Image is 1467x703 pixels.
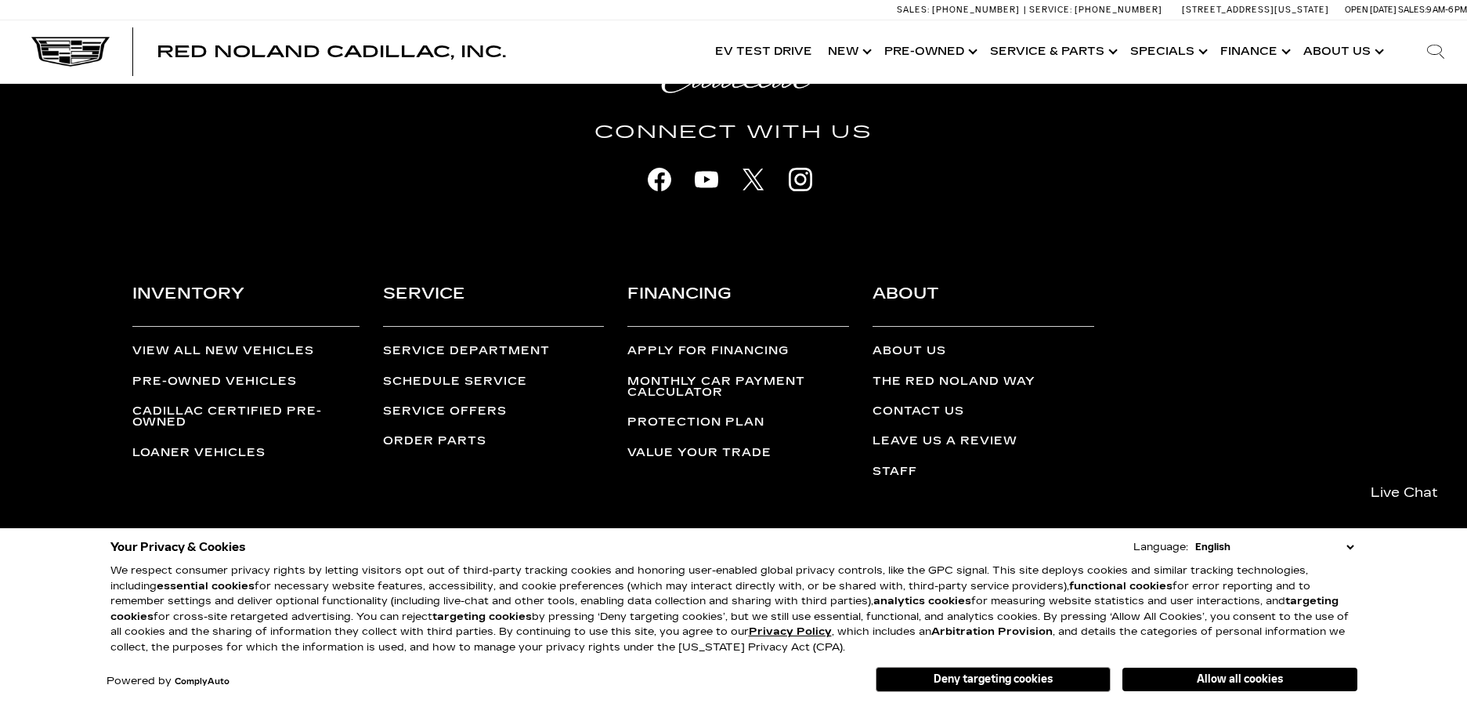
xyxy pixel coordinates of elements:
h3: Inventory [132,281,360,327]
a: Monthly Car Payment Calculator [627,376,849,399]
span: Sales: [897,5,930,15]
div: Language: [1133,542,1188,553]
a: ComplyAuto [175,677,229,687]
a: Pre-Owned Vehicles [132,376,360,387]
a: About Us [1295,20,1389,83]
a: Service & Parts [982,20,1122,83]
a: EV Test Drive [707,20,820,83]
span: Your Privacy & Cookies [110,536,246,558]
h3: Service [383,281,605,327]
a: X [734,160,773,199]
strong: essential cookies [157,580,255,592]
div: Powered by [107,676,229,687]
span: Red Noland Cadillac, Inc. [157,42,506,61]
strong: analytics cookies [873,595,971,607]
a: About Us [873,346,1094,357]
a: Contact Us [873,406,1094,417]
h4: Connect With Us [229,118,1239,147]
a: Service Offers [383,406,605,417]
a: Specials [1122,20,1212,83]
a: facebook [640,160,679,199]
strong: targeting cookies [110,595,1339,623]
a: instagram [781,160,820,199]
u: Privacy Policy [749,625,832,638]
button: Deny targeting cookies [876,667,1111,692]
h3: About [873,281,1094,327]
span: Service: [1029,5,1072,15]
a: Pre-Owned [876,20,982,83]
a: Value Your Trade [627,448,849,458]
div: Search [1404,20,1467,83]
a: View All New Vehicles [132,346,360,357]
a: Apply for Financing [627,346,849,357]
a: Staff [873,466,1094,477]
a: Red Noland Cadillac, Inc. [157,44,506,60]
a: Live Chat [1353,474,1455,511]
span: [PHONE_NUMBER] [1075,5,1162,15]
a: The Red Noland Way [873,376,1094,387]
a: Order Parts [383,436,605,447]
button: Allow all cookies [1122,668,1357,691]
h3: Financing [627,281,849,327]
a: Finance [1212,20,1295,83]
span: 9 AM-6 PM [1426,5,1467,15]
a: Service Department [383,346,605,357]
p: We respect consumer privacy rights by letting visitors opt out of third-party tracking cookies an... [110,563,1357,655]
a: youtube [687,160,726,199]
span: Sales: [1398,5,1426,15]
a: Service: [PHONE_NUMBER] [1024,5,1166,14]
select: Language Select [1191,539,1357,555]
strong: functional cookies [1069,580,1173,592]
a: New [820,20,876,83]
a: Loaner Vehicles [132,448,360,458]
span: Open [DATE] [1345,5,1397,15]
a: Schedule Service [383,376,605,387]
strong: Arbitration Provision [931,625,1053,638]
span: [PHONE_NUMBER] [932,5,1020,15]
a: [STREET_ADDRESS][US_STATE] [1182,5,1329,15]
a: Leave Us a Review [873,436,1094,447]
a: Protection Plan [627,417,849,428]
img: Cadillac Dark Logo with Cadillac White Text [31,37,110,67]
a: Sales: [PHONE_NUMBER] [897,5,1024,14]
span: Live Chat [1363,484,1446,502]
strong: targeting cookies [432,611,532,623]
a: Cadillac Certified Pre-Owned [132,406,360,429]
